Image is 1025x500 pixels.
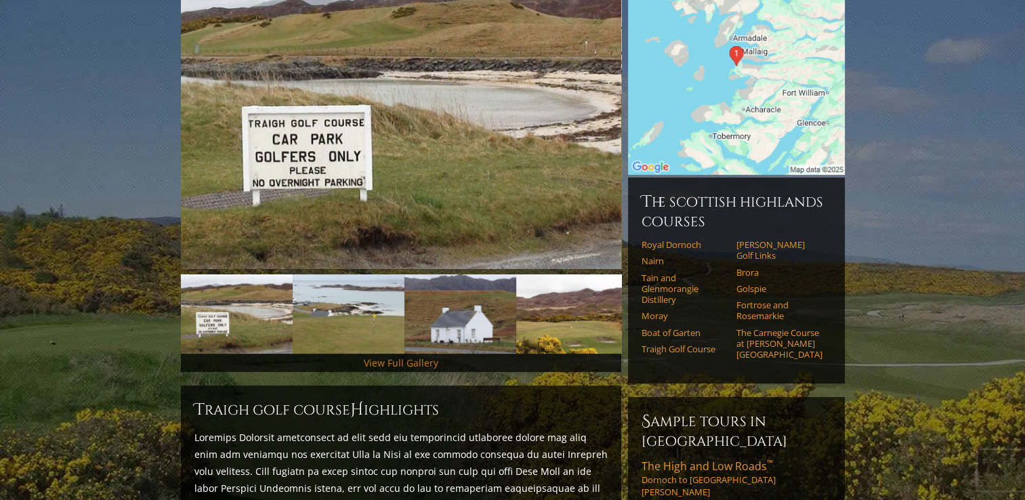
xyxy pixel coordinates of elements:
[364,356,438,369] a: View Full Gallery
[642,191,831,231] h6: The Scottish Highlands Courses
[642,459,831,498] a: The High and Low Roads™Dornoch to [GEOGRAPHIC_DATA][PERSON_NAME]
[642,411,831,451] h6: Sample Tours in [GEOGRAPHIC_DATA]
[642,343,728,354] a: Traigh Golf Course
[642,310,728,321] a: Moray
[642,272,728,306] a: Tain and Glenmorangie Distillery
[736,283,822,294] a: Golspie
[642,327,728,338] a: Boat of Garten
[350,399,364,421] span: H
[642,255,728,266] a: Nairn
[736,239,822,262] a: [PERSON_NAME] Golf Links
[736,299,822,322] a: Fortrose and Rosemarkie
[736,267,822,278] a: Brora
[736,327,822,360] a: The Carnegie Course at [PERSON_NAME][GEOGRAPHIC_DATA]
[642,239,728,250] a: Royal Dornoch
[194,399,608,421] h2: Traigh Golf Course ighlights
[767,457,773,469] sup: ™
[642,459,773,474] span: The High and Low Roads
